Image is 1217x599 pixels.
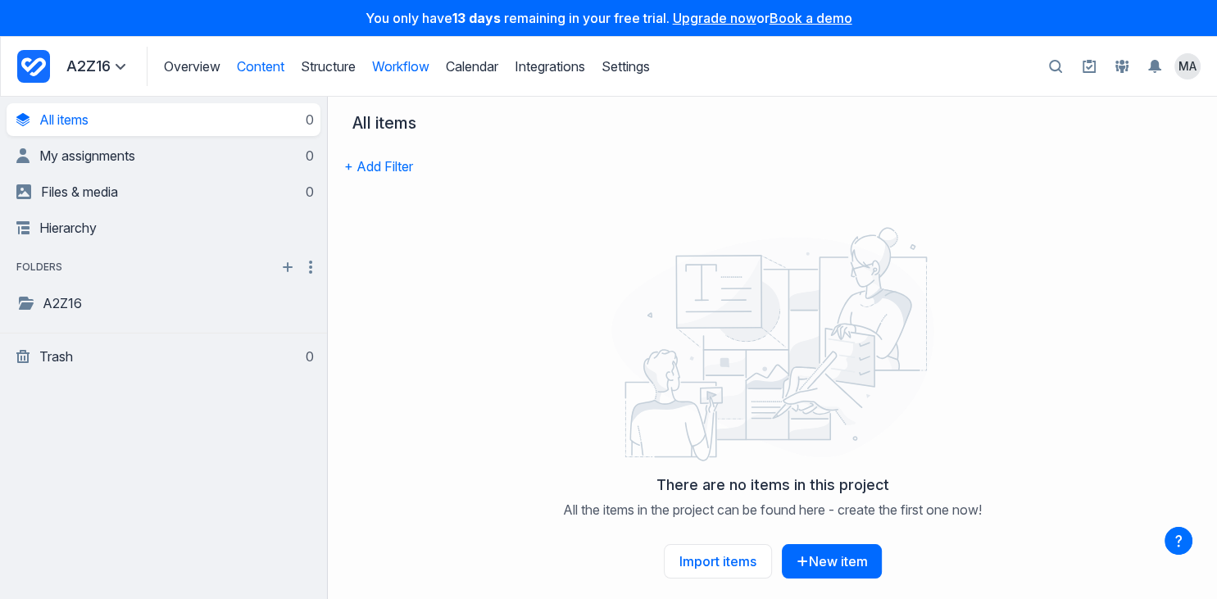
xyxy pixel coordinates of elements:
[673,10,756,26] a: Upgrade now
[664,544,772,579] a: Import items
[16,175,314,208] a: Files & media0
[39,147,135,164] span: My assignments
[446,58,498,75] a: Calendar
[782,544,882,579] button: New item
[16,211,314,244] a: Hierarchy
[41,184,118,200] span: Files & media
[1174,53,1201,79] summary: View profile menu
[16,340,314,373] a: Trash0
[1041,52,1070,82] button: Open search
[302,147,314,164] div: 0
[302,111,314,128] div: 0
[301,257,320,277] button: More folder actions
[10,10,1207,26] p: You only have remaining in your free trial. or
[770,10,852,26] a: Book a demo
[344,149,413,184] button: + Add Filter
[656,475,889,495] h2: There are no items in this project
[16,293,314,313] a: A2Z16
[563,501,982,518] p: All the items in the project can be found here - create the first one now!
[16,139,314,172] a: My assignments0
[302,184,314,200] div: 0
[301,58,356,75] a: Structure
[66,57,130,76] summary: A2Z16
[515,58,585,75] a: Integrations
[16,103,314,136] a: All items0
[237,58,284,75] a: Content
[602,58,650,75] a: Settings
[372,58,429,75] a: Workflow
[39,348,73,365] span: Trash
[1142,53,1168,79] button: Toggle the notification sidebar
[7,259,72,275] span: folders
[352,113,425,133] div: All items
[164,58,220,75] a: Overview
[1109,53,1135,79] a: People and Groups
[302,348,314,365] div: 0
[1076,53,1102,79] a: Setup guide
[17,47,50,86] a: Project Dashboard
[452,10,501,26] strong: 13 days
[1178,58,1197,75] span: MA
